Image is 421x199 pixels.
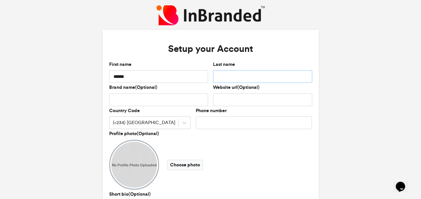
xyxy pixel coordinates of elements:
[109,37,312,61] h3: Setup your Account
[213,61,235,68] label: Last name
[113,120,175,126] div: (+234) [GEOGRAPHIC_DATA]
[109,84,157,91] label: Brand name(Optional)
[213,84,260,91] label: Website url(Optional)
[109,140,159,190] img: User profile DP
[196,107,227,114] label: Phone number
[167,160,203,170] label: Choose photo
[109,61,131,68] label: First name
[109,130,159,137] label: Profile photo(Optional)
[112,163,157,168] span: No Profile Photo Uploaded
[393,172,414,192] iframe: chat widget
[109,107,140,114] label: Country Code
[109,191,151,198] label: Short bio(Optional)
[156,5,265,25] img: InBranded Logo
